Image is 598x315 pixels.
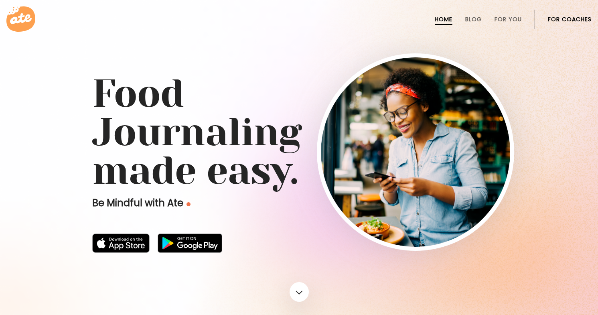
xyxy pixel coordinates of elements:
[158,234,222,253] img: badge-download-google.png
[92,197,317,209] p: Be Mindful with Ate
[548,16,592,22] a: For Coaches
[92,75,506,190] h1: Food Journaling made easy.
[465,16,482,22] a: Blog
[92,234,150,253] img: badge-download-apple.svg
[495,16,522,22] a: For You
[435,16,452,22] a: Home
[321,57,510,247] img: home-hero-img-rounded.png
